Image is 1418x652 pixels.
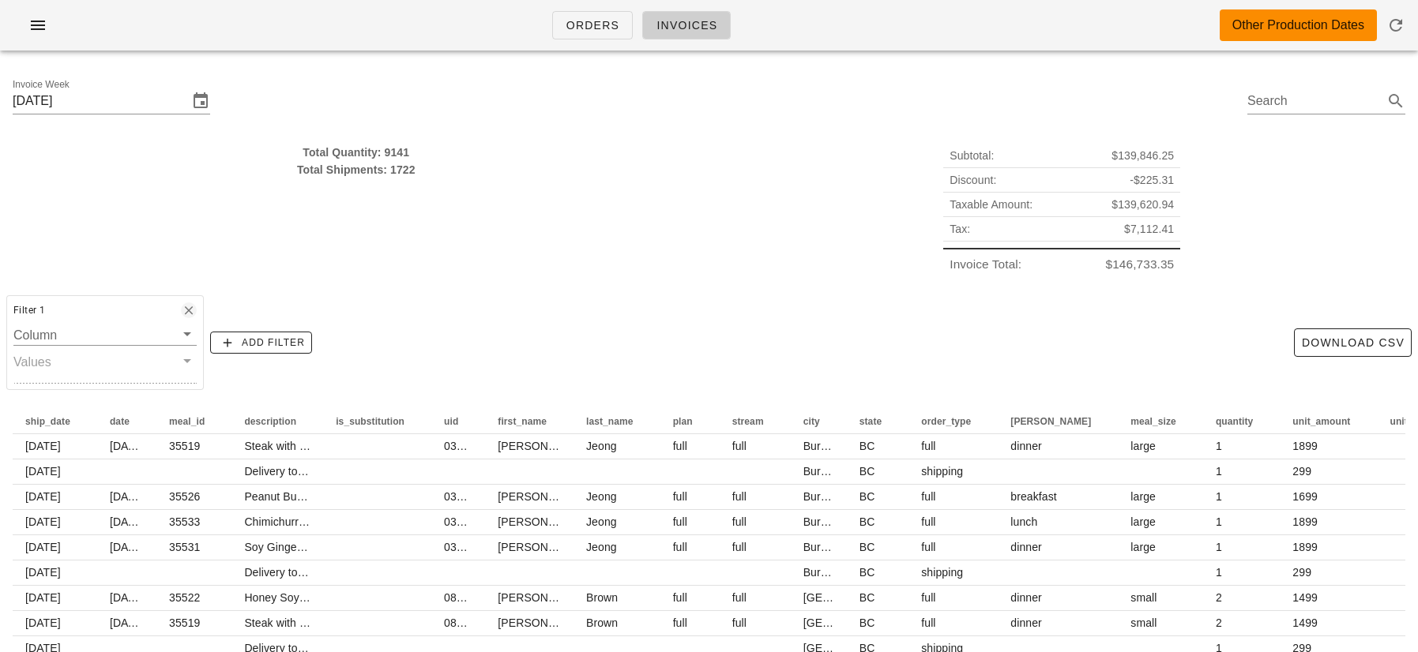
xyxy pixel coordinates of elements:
[950,147,994,164] span: Subtotal:
[859,440,875,452] span: BC
[732,515,747,528] span: full
[586,541,617,553] span: Jeong
[336,416,404,427] span: is_substitution
[1130,541,1156,553] span: large
[25,515,61,528] span: [DATE]
[950,256,1021,273] span: Invoice Total:
[444,416,458,427] span: uid
[498,541,589,553] span: [PERSON_NAME]
[13,144,700,161] div: Total Quantity: 9141
[231,409,323,434] th: description: Not sorted. Activate to sort ascending.
[244,465,395,478] span: Delivery to Burnaby (V5C0H8)
[1292,440,1318,452] span: 1899
[921,515,935,528] span: full
[1010,490,1057,503] span: breakfast
[921,566,963,579] span: shipping
[859,416,882,427] span: state
[169,416,205,427] span: meal_id
[498,591,589,604] span: [PERSON_NAME]
[660,409,720,434] th: plan: Not sorted. Activate to sort ascending.
[1111,147,1174,164] span: $139,846.25
[1216,541,1222,553] span: 1
[1292,490,1318,503] span: 1699
[673,416,693,427] span: plan
[803,515,845,528] span: Burnaby
[1106,256,1175,273] span: $146,733.35
[110,541,145,553] span: [DATE]
[1294,328,1412,357] button: Download CSV
[444,591,612,604] span: 08HtNpkyZMdaNfog0j35Lis5a8L2
[803,490,845,503] span: Burnaby
[169,490,200,503] span: 35526
[1216,490,1222,503] span: 1
[431,409,485,434] th: uid: Not sorted. Activate to sort ascending.
[950,171,996,189] span: Discount:
[25,490,61,503] span: [DATE]
[791,409,847,434] th: city: Not sorted. Activate to sort ascending.
[323,409,431,434] th: is_substitution: Not sorted. Activate to sort ascending.
[803,440,845,452] span: Burnaby
[498,616,589,629] span: [PERSON_NAME]
[244,490,401,503] span: Peanut Butter & Chia Jam Oats
[169,515,200,528] span: 35533
[1292,566,1311,579] span: 299
[13,161,700,178] div: Total Shipments: 1722
[1010,515,1037,528] span: lunch
[444,440,613,452] span: 03dHCO4W2yeakbWrlnicrPtolMt1
[803,541,845,553] span: Burnaby
[586,515,617,528] span: Jeong
[169,541,200,553] span: 35531
[110,416,130,427] span: date
[586,616,618,629] span: Brown
[1130,591,1157,604] span: small
[921,541,935,553] span: full
[803,465,845,478] span: Burnaby
[921,616,935,629] span: full
[25,591,61,604] span: [DATE]
[110,616,145,629] span: [DATE]
[732,616,747,629] span: full
[921,465,963,478] span: shipping
[1130,515,1156,528] span: large
[1130,171,1174,189] span: -$225.31
[1010,616,1042,629] span: dinner
[998,409,1118,434] th: tod: Not sorted. Activate to sort ascending.
[1130,440,1156,452] span: large
[13,79,70,91] label: Invoice Week
[244,440,518,452] span: Steak with Mashed Potatoes & Creamy Mustard Sauce
[732,591,747,604] span: full
[732,490,747,503] span: full
[950,196,1032,213] span: Taxable Amount:
[1111,196,1174,213] span: $139,620.94
[1292,591,1318,604] span: 1499
[803,416,820,427] span: city
[921,591,935,604] span: full
[444,541,613,553] span: 03dHCO4W2yeakbWrlnicrPtolMt1
[859,541,875,553] span: BC
[498,416,547,427] span: first_name
[732,541,747,553] span: full
[1216,515,1222,528] span: 1
[1010,440,1042,452] span: dinner
[1216,591,1222,604] span: 2
[1010,591,1042,604] span: dinner
[847,409,909,434] th: state: Not sorted. Activate to sort ascending.
[803,566,845,579] span: Burnaby
[732,416,764,427] span: stream
[110,591,145,604] span: [DATE]
[921,440,935,452] span: full
[552,11,634,39] a: Orders
[13,324,197,345] div: Column
[444,490,613,503] span: 03dHCO4W2yeakbWrlnicrPtolMt1
[1203,409,1280,434] th: quantity: Not sorted. Activate to sort ascending.
[921,416,971,427] span: order_type
[498,440,589,452] span: [PERSON_NAME]
[244,616,518,629] span: Steak with Mashed Potatoes & Creamy Mustard Sauce
[859,566,875,579] span: BC
[803,616,920,629] span: [GEOGRAPHIC_DATA]
[586,416,634,427] span: last_name
[244,515,559,528] span: Chimichurri Flank Steak With Roasted Cauliflower & Asparagus
[1130,616,1157,629] span: small
[1292,616,1318,629] span: 1499
[244,541,364,553] span: Soy Ginger Tofu Stir Fry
